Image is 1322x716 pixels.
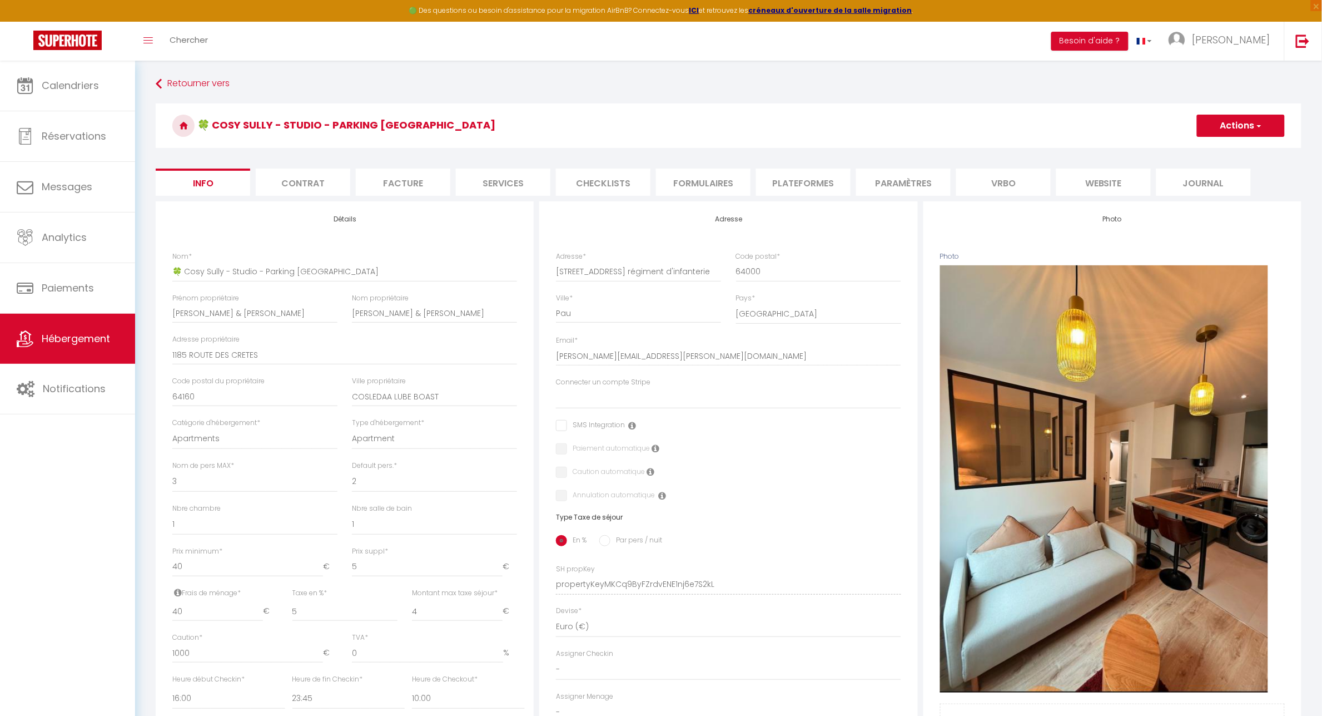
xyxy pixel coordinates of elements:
[172,503,221,514] label: Nbre chambre
[1160,22,1284,61] a: ... [PERSON_NAME]
[412,588,498,599] label: Montant max taxe séjour
[1156,169,1251,196] li: Journal
[156,103,1301,148] h3: 🍀 Cosy Sully - Studio - Parking [GEOGRAPHIC_DATA]
[42,332,110,345] span: Hébergement
[503,557,517,577] span: €
[292,601,397,621] input: Taxe en %
[412,601,503,621] input: Montant max taxe séjour
[1197,115,1285,137] button: Actions
[172,334,240,345] label: Adresse propriétaire
[352,633,368,643] label: TVA
[556,251,586,262] label: Adresse
[749,6,912,15] a: créneaux d'ouverture de la salle migration
[736,251,781,262] label: Code postal
[172,674,245,685] label: Heure début Checkin
[256,169,350,196] li: Contrat
[556,293,573,304] label: Ville
[352,546,388,557] label: Prix suppl
[1192,33,1270,47] span: [PERSON_NAME]
[756,169,851,196] li: Plateformes
[556,377,650,388] label: Connecter un compte Stripe
[172,293,239,304] label: Prénom propriétaire
[352,418,424,428] label: Type d'hébergement
[556,335,578,346] label: Email
[42,129,106,143] span: Réservations
[156,169,250,196] li: Info
[174,588,182,597] i: Frais de ménage
[556,513,901,521] h6: Type Taxe de séjour
[352,503,412,514] label: Nbre salle de bain
[33,31,102,50] img: Super Booking
[352,461,397,471] label: Default pers.
[292,674,363,685] label: Heure de fin Checkin
[736,293,756,304] label: Pays
[1169,32,1185,48] img: ...
[352,376,406,387] label: Ville propriétaire
[42,281,94,295] span: Paiements
[172,588,241,599] label: Frais de ménage
[172,418,260,428] label: Catégorie d'hébergement
[156,74,1301,94] a: Retourner vers
[172,376,265,387] label: Code postal du propriétaire
[1296,34,1310,48] img: logout
[610,535,662,547] label: Par pers / nuit
[689,6,699,15] a: ICI
[1056,169,1151,196] li: website
[567,467,645,479] label: Caution automatique
[556,215,901,223] h4: Adresse
[161,22,216,61] a: Chercher
[170,34,208,46] span: Chercher
[42,230,87,244] span: Analytics
[172,633,202,643] label: Caution
[356,169,450,196] li: Facture
[940,251,960,262] label: Photo
[567,443,650,456] label: Paiement automatique
[172,251,192,262] label: Nom
[42,78,99,92] span: Calendriers
[172,461,234,471] label: Nom de pers MAX
[172,546,222,557] label: Prix minimum
[263,601,277,621] span: €
[456,169,550,196] li: Services
[323,643,337,663] span: €
[323,557,337,577] span: €
[172,215,517,223] h4: Détails
[292,588,327,599] label: Taxe en %
[940,215,1285,223] h4: Photo
[556,606,582,616] label: Devise
[352,293,409,304] label: Nom propriétaire
[856,169,951,196] li: Paramètres
[503,643,517,663] span: %
[956,169,1051,196] li: Vrbo
[42,180,92,194] span: Messages
[43,382,106,396] span: Notifications
[556,649,613,659] label: Assigner Checkin
[503,601,517,621] span: €
[656,169,751,196] li: Formulaires
[556,169,650,196] li: Checklists
[1051,32,1129,51] button: Besoin d'aide ?
[556,564,595,575] label: SH propKey
[9,4,42,38] button: Ouvrir le widget de chat LiveChat
[412,674,478,685] label: Heure de Checkout
[567,535,587,547] label: En %
[556,692,613,702] label: Assigner Menage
